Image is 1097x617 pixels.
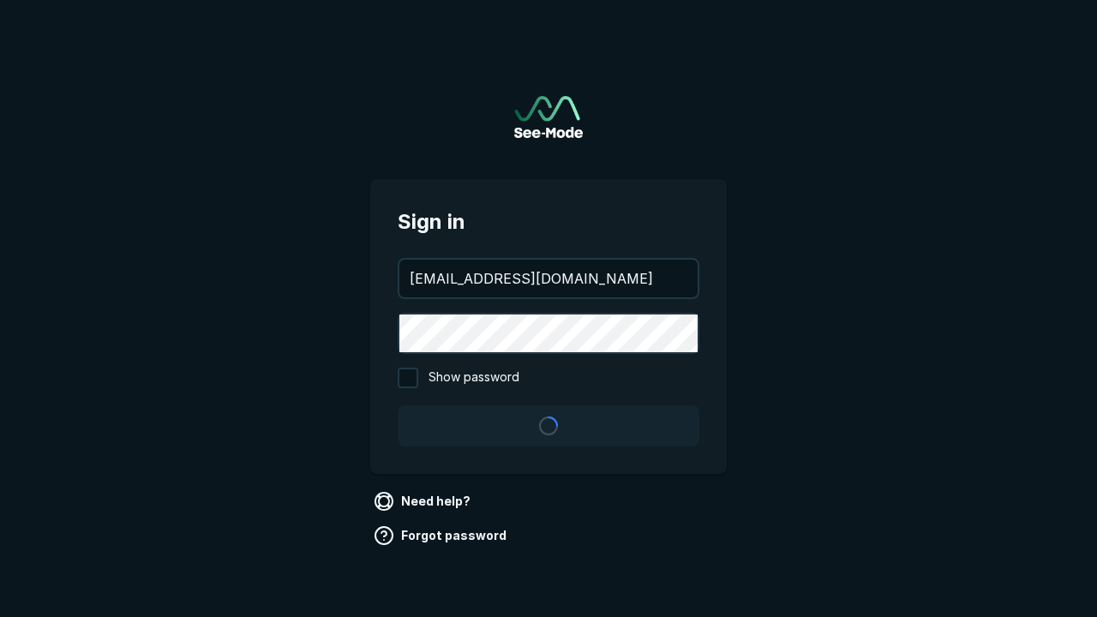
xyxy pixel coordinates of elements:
a: Forgot password [370,522,513,549]
span: Show password [429,368,519,388]
img: See-Mode Logo [514,96,583,138]
a: Need help? [370,488,477,515]
span: Sign in [398,207,699,237]
input: your@email.com [399,260,698,297]
a: Go to sign in [514,96,583,138]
